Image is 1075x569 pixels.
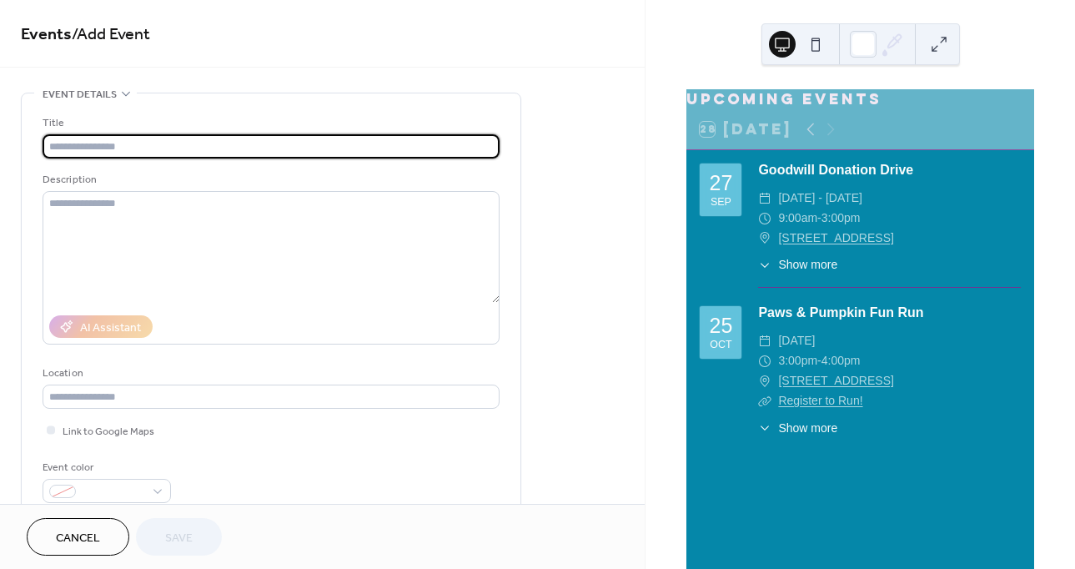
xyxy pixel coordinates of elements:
[758,351,771,371] div: ​
[778,331,815,351] span: [DATE]
[778,229,893,249] a: [STREET_ADDRESS]
[43,86,117,103] span: Event details
[43,114,496,132] div: Title
[43,365,496,382] div: Location
[821,209,861,229] span: 3:00pm
[758,209,771,229] div: ​
[817,209,821,229] span: -
[758,305,923,320] a: Paws & Pumpkin Fun Run
[711,197,731,208] div: Sep
[758,256,771,274] div: ​
[778,351,817,371] span: 3:00pm
[758,189,771,209] div: ​
[821,351,861,371] span: 4:00pm
[758,160,1021,180] div: Goodwill Donation Drive
[710,340,731,350] div: Oct
[21,18,72,51] a: Events
[778,394,862,407] a: Register to Run!
[43,171,496,189] div: Description
[778,256,837,274] span: Show more
[778,420,837,437] span: Show more
[758,420,771,437] div: ​
[56,530,100,547] span: Cancel
[817,351,821,371] span: -
[27,518,129,556] button: Cancel
[758,420,837,437] button: ​Show more
[778,189,862,209] span: [DATE] - [DATE]
[758,229,771,249] div: ​
[758,391,771,411] div: ​
[43,459,168,476] div: Event color
[710,315,733,336] div: 25
[686,89,1034,109] div: Upcoming events
[63,423,154,441] span: Link to Google Maps
[778,209,817,229] span: 9:00am
[72,18,150,51] span: / Add Event
[710,173,733,194] div: 27
[758,371,771,391] div: ​
[758,256,837,274] button: ​Show more
[778,371,893,391] a: [STREET_ADDRESS]
[758,331,771,351] div: ​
